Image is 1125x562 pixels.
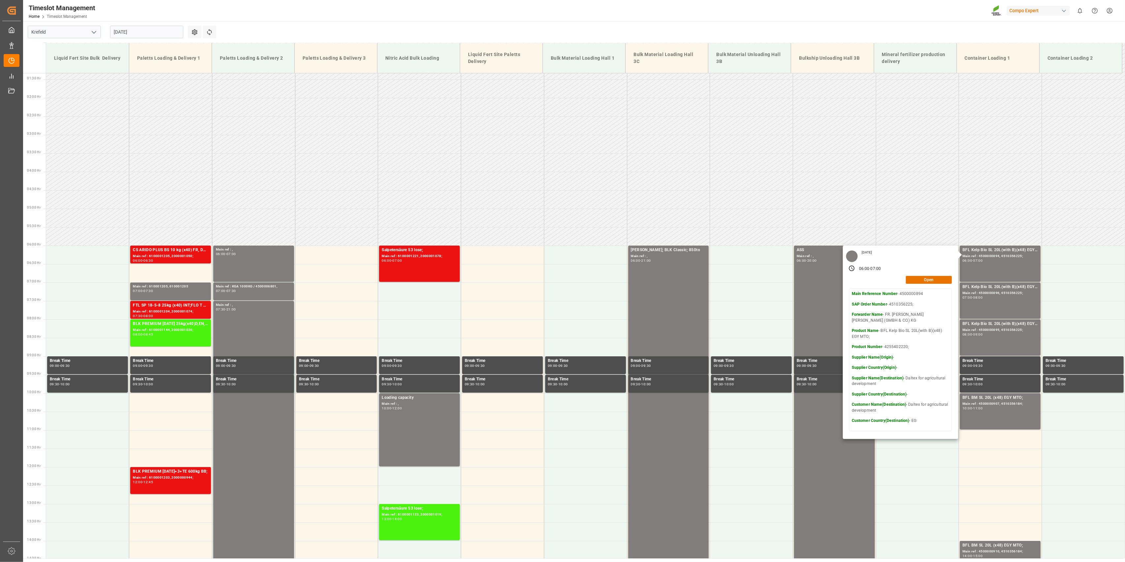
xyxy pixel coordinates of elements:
div: - [142,314,143,317]
div: 07:00 [216,289,225,292]
div: Main ref : , [216,302,291,308]
div: - [972,364,973,367]
div: Break Time [548,358,623,364]
div: Break Time [962,376,1038,383]
div: Bulk Material Loading Hall 3C [631,48,703,68]
span: 10:30 Hr [27,409,41,412]
div: Timeslot Management [29,3,95,13]
div: Main ref : 4500000894, 4510356225; [962,253,1038,259]
div: Main ref : 6100001144, 2000001026; [133,327,208,333]
span: 07:30 Hr [27,298,41,302]
div: Liquid Fert Site Paletts Delivery [465,48,537,68]
span: 08:30 Hr [27,335,41,339]
div: 13:00 [382,518,391,520]
div: - [972,383,973,386]
input: Type to search/select [28,26,101,38]
div: Container Loading 1 [962,52,1034,64]
div: - [59,383,60,386]
div: 10:00 [807,383,817,386]
div: [PERSON_NAME]; BLK Classic; 850to [631,247,706,253]
button: Help Center [1087,3,1102,18]
span: 03:00 Hr [27,132,41,135]
div: - [640,364,641,367]
div: 09:30 [973,364,983,367]
div: Break Time [797,376,872,383]
span: 06:00 Hr [27,243,41,246]
div: 09:30 [392,364,402,367]
div: - [225,308,226,311]
div: ASS [797,247,872,253]
div: - [723,364,724,367]
div: Main ref : , [631,253,706,259]
div: - [225,252,226,255]
span: 06:30 Hr [27,261,41,265]
div: Bulk Material Loading Hall 1 [548,52,620,64]
div: 10:00 [60,383,70,386]
div: Main ref : , [216,247,291,252]
div: 06:00 [382,259,391,262]
div: - [1055,383,1056,386]
div: 09:30 [631,383,640,386]
div: Loading capacity [382,395,457,401]
div: 06:30 [143,259,153,262]
div: Break Time [216,358,291,364]
div: - [225,383,226,386]
div: BFL Kelp Bio SL 20L(with B)(x48) EGY MTO; [962,247,1038,253]
div: Break Time [133,358,208,364]
div: Salpetersäure 53 lose; [382,247,457,253]
div: 09:30 [962,383,972,386]
div: 07:00 [871,266,881,272]
strong: Customer Name(Destination) [852,402,906,407]
button: Compo Expert [1007,4,1073,17]
div: 07:00 [962,296,972,299]
span: 02:00 Hr [27,95,41,99]
div: 10:00 [143,383,153,386]
div: 09:00 [962,364,972,367]
span: 04:30 Hr [27,187,41,191]
div: 09:00 [299,364,309,367]
span: 03:30 Hr [27,150,41,154]
div: 12:00 [392,407,402,410]
div: 10:00 [310,383,319,386]
div: 09:00 [1046,364,1055,367]
div: 10:00 [973,383,983,386]
div: 10:00 [724,383,734,386]
div: Bulk Material Unloading Hall 3B [714,48,785,68]
div: - [972,554,973,557]
span: 13:00 Hr [27,501,41,505]
div: Main ref : , [797,253,872,259]
div: 09:30 [1056,364,1066,367]
div: 10:00 [962,407,972,410]
span: 09:00 Hr [27,353,41,357]
div: - [557,383,558,386]
strong: Supplier Country(Origin) [852,365,896,370]
div: 09:00 [714,364,723,367]
div: - [557,364,558,367]
div: - [391,259,392,262]
div: Paletts Loading & Delivery 2 [217,52,289,64]
div: 09:30 [143,364,153,367]
div: FTL SP 18-5-8 25kg (x40) INT;FLO T PERM [DATE] 25kg (x40) INT; [133,302,208,309]
div: 09:30 [807,364,817,367]
div: 07:30 [143,289,153,292]
div: - [391,383,392,386]
div: 09:00 [382,364,391,367]
div: Break Time [1046,358,1121,364]
div: - [391,407,392,410]
p: - 4500000894 [852,291,949,297]
div: 09:00 [216,364,225,367]
div: Liquid Fert Site Bulk Delivery [51,52,124,64]
div: Break Time [1046,376,1121,383]
div: - [391,518,392,520]
div: - [142,481,143,484]
div: - [972,259,973,262]
div: - [640,259,641,262]
p: - [852,355,949,361]
div: Main ref : 6100001205, 2000001050; [133,253,208,259]
strong: Forwarder Name [852,312,883,317]
span: 02:30 Hr [27,113,41,117]
div: 09:00 [797,364,806,367]
span: 14:00 Hr [27,538,41,542]
strong: Main Reference Number [852,291,898,296]
div: 09:30 [226,364,236,367]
